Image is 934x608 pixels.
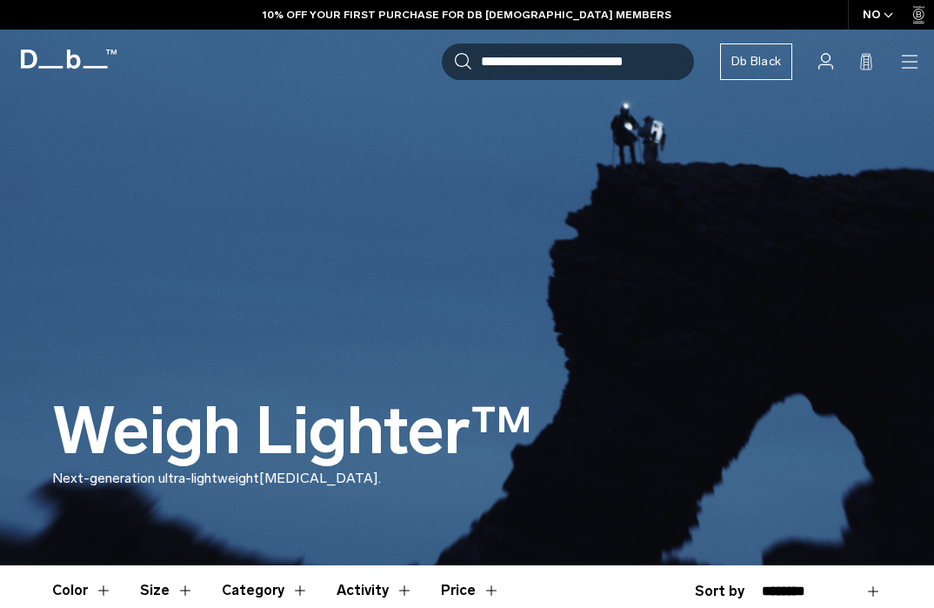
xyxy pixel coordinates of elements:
a: Db Black [720,43,792,80]
span: Next-generation ultra-lightweight [52,470,259,486]
span: [MEDICAL_DATA]. [259,470,381,486]
h1: Weigh Lighter™ [52,396,533,468]
a: 10% OFF YOUR FIRST PURCHASE FOR DB [DEMOGRAPHIC_DATA] MEMBERS [263,7,671,23]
